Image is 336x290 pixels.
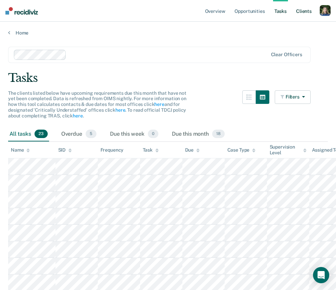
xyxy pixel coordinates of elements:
span: 0 [148,130,158,138]
div: Open Intercom Messenger [313,267,329,283]
div: SID [58,147,72,153]
a: here [115,107,125,113]
div: Task [143,147,159,153]
div: All tasks23 [8,127,49,142]
div: Due this week0 [109,127,160,142]
span: 23 [35,130,48,138]
div: Due this month18 [171,127,226,142]
a: here [73,113,83,118]
span: The clients listed below have upcoming requirements due this month that have not yet been complet... [8,90,186,118]
span: 5 [86,130,96,138]
div: Name [11,147,30,153]
a: Home [8,30,328,36]
div: Frequency [100,147,124,153]
a: here [154,102,164,107]
div: Supervision Level [270,144,307,156]
span: 18 [212,130,225,138]
button: Filters [275,90,311,104]
div: Case Type [227,147,256,153]
div: Overdue5 [60,127,98,142]
img: Recidiviz [5,7,38,15]
div: Due [185,147,200,153]
div: Tasks [8,71,328,85]
div: Clear officers [271,52,302,58]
